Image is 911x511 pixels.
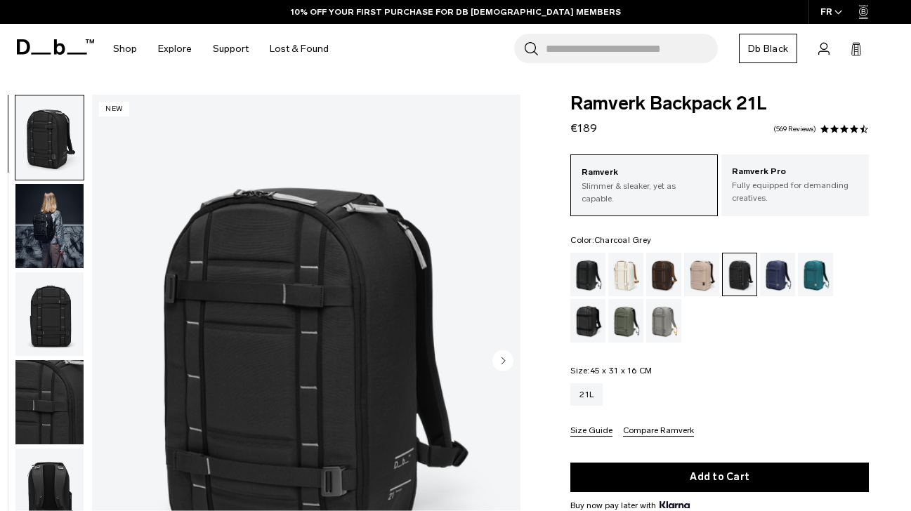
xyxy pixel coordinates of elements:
a: Midnight Teal [798,253,833,296]
img: Ramverk Backpack 21L Charcoal Grey [15,272,84,357]
a: 10% OFF YOUR FIRST PURCHASE FOR DB [DEMOGRAPHIC_DATA] MEMBERS [291,6,621,18]
p: Slimmer & sleaker, yet as capable. [582,180,707,205]
a: Shop [113,24,137,74]
a: Espresso [646,253,681,296]
p: Ramverk Pro [732,165,858,179]
legend: Size: [570,366,652,375]
img: Ramverk Backpack 21L Charcoal Grey [15,184,84,268]
button: Ramverk Backpack 21L Charcoal Grey [15,272,84,357]
p: Fully equipped for demanding creatives. [732,179,858,204]
button: Next slide [492,350,513,374]
a: Explore [158,24,192,74]
img: Ramverk Backpack 21L Charcoal Grey [15,95,84,180]
button: Compare Ramverk [623,426,694,437]
a: Fogbow Beige [684,253,719,296]
p: Ramverk [582,166,707,180]
a: Ramverk Pro Fully equipped for demanding creatives. [721,154,869,215]
a: Db Black [739,34,797,63]
a: Black Out [570,253,605,296]
a: Lost & Found [270,24,329,74]
img: {"height" => 20, "alt" => "Klarna"} [660,501,690,508]
a: Charcoal Grey [722,253,757,296]
a: Support [213,24,249,74]
a: Reflective Black [570,299,605,343]
span: Ramverk Backpack 21L [570,95,869,113]
button: Size Guide [570,426,612,437]
a: Oatmilk [608,253,643,296]
span: €189 [570,121,597,135]
button: Ramverk Backpack 21L Charcoal Grey [15,183,84,269]
span: Charcoal Grey [594,235,651,245]
nav: Main Navigation [103,24,339,74]
button: Add to Cart [570,463,869,492]
a: Sand Grey [646,299,681,343]
a: Blue Hour [760,253,795,296]
a: 21L [570,383,603,406]
a: Moss Green [608,299,643,343]
button: Ramverk Backpack 21L Charcoal Grey [15,95,84,180]
span: 45 x 31 x 16 CM [590,366,653,376]
p: New [99,102,129,117]
a: 569 reviews [773,126,816,133]
legend: Color: [570,236,651,244]
img: Ramverk Backpack 21L Charcoal Grey [15,360,84,444]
